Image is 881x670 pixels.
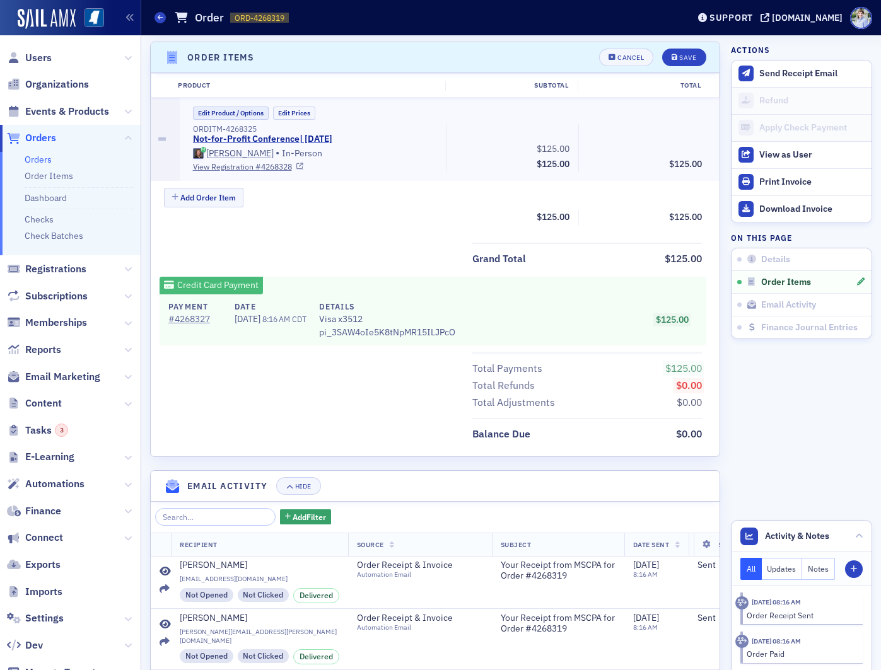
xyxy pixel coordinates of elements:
[759,176,865,188] div: Print Invoice
[357,613,483,632] a: Order Receipt & InvoiceAutomation Email
[18,9,76,29] img: SailAMX
[357,540,384,548] span: Source
[180,575,339,584] span: [EMAIL_ADDRESS][DOMAIN_NAME]
[633,612,659,623] span: [DATE]
[747,648,855,659] div: Order Paid
[7,477,85,491] a: Automations
[235,313,262,325] span: [DATE]
[25,504,61,518] span: Finance
[665,252,702,265] span: $125.00
[761,322,858,333] span: Finance Journal Entries
[164,188,243,207] button: Add Order Item
[772,12,843,23] div: [DOMAIN_NAME]
[7,262,86,276] a: Registrations
[7,289,88,303] a: Subscriptions
[155,508,276,526] input: Search…
[276,477,320,495] button: Hide
[735,596,749,609] div: Activity
[747,609,855,621] div: Order Receipt Sent
[7,531,63,545] a: Connect
[472,395,559,410] span: Total Adjustments
[25,230,83,241] a: Check Batches
[759,95,865,107] div: Refund
[633,623,658,632] time: 8:16 AM
[25,558,61,572] span: Exports
[732,195,872,222] a: Download Invoice
[7,424,68,437] a: Tasks3
[761,13,847,22] button: [DOMAIN_NAME]
[238,588,289,602] div: Not Clicked
[697,560,759,571] div: Sent
[735,635,749,648] div: Activity
[669,158,702,170] span: $125.00
[25,170,73,182] a: Order Items
[187,51,254,64] h4: Order Items
[193,107,269,120] button: Edit Product / Options
[85,8,104,28] img: SailAMX
[25,51,52,65] span: Users
[7,51,52,65] a: Users
[187,479,268,492] h4: Email Activity
[472,427,530,442] div: Balance Due
[262,314,290,324] span: 8:16 AM
[7,396,62,410] a: Content
[7,504,61,518] a: Finance
[761,254,790,265] span: Details
[472,378,535,393] div: Total Refunds
[445,81,578,91] div: Subtotal
[25,370,100,384] span: Email Marketing
[293,511,326,523] span: Add Filter
[276,147,279,159] span: •
[168,313,221,326] a: #4268327
[273,107,315,120] button: Edit Prices
[676,427,702,440] span: $0.00
[732,168,872,195] a: Print Invoice
[25,477,85,491] span: Automations
[193,161,437,172] a: View Registration #4268328
[160,277,263,294] div: Credit Card Payment
[25,531,63,545] span: Connect
[761,277,811,288] span: Order Items
[537,158,569,170] span: $125.00
[7,343,61,357] a: Reports
[25,131,56,145] span: Orders
[759,204,865,215] div: Download Invoice
[752,598,801,606] time: 9/23/2025 08:16 AM
[295,483,312,490] div: Hide
[740,558,762,580] button: All
[25,105,109,118] span: Events & Products
[25,214,54,225] a: Checks
[280,509,332,525] button: AddFilter
[180,613,247,624] div: [PERSON_NAME]
[357,624,472,632] div: Automation Email
[25,154,52,165] a: Orders
[25,289,88,303] span: Subscriptions
[180,649,233,663] div: Not Opened
[765,529,829,543] span: Activity & Notes
[759,149,865,161] div: View as User
[709,12,753,23] div: Support
[633,559,659,570] span: [DATE]
[7,316,87,330] a: Memberships
[732,61,872,87] button: Send Receipt Email
[759,68,865,79] div: Send Receipt Email
[762,558,803,580] button: Updates
[472,427,535,442] span: Balance Due
[25,78,89,91] span: Organizations
[25,611,64,625] span: Settings
[501,540,532,548] span: Subject
[676,379,702,391] span: $0.00
[206,148,274,159] div: [PERSON_NAME]
[7,611,64,625] a: Settings
[472,251,530,267] span: Grand Total
[7,78,89,91] a: Organizations
[850,7,872,29] span: Profile
[599,49,653,66] button: Cancel
[732,141,872,168] button: View as User
[7,638,43,652] a: Dev
[180,540,218,548] span: Recipient
[472,395,555,410] div: Total Adjustments
[578,81,710,91] div: Total
[761,299,816,311] span: Email Activity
